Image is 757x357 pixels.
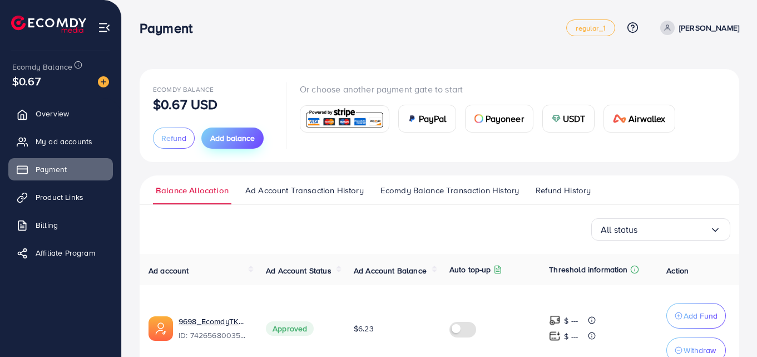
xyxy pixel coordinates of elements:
span: Ecomdy Balance [153,85,214,94]
span: $6.23 [354,323,374,334]
span: Ecomdy Balance Transaction History [380,184,519,197]
a: regular_1 [566,19,615,36]
img: card [474,114,483,123]
span: Refund History [536,184,591,197]
p: Add Fund [684,309,718,322]
input: Search for option [638,221,710,238]
a: card [300,105,389,133]
span: Overview [36,108,69,119]
div: Search for option [591,218,730,241]
span: Payment [36,164,67,175]
a: Affiliate Program [8,242,113,264]
a: Overview [8,102,113,125]
img: card [304,107,385,131]
img: card [613,114,626,123]
h3: Payment [140,20,201,36]
p: $0.67 USD [153,97,217,111]
iframe: Chat [710,307,749,349]
p: Withdraw [684,344,716,357]
p: $ --- [564,314,578,327]
span: Ad Account Balance [354,265,427,276]
p: Or choose another payment gate to start [300,82,684,96]
a: cardPayoneer [465,105,533,133]
p: Threshold information [549,263,627,276]
span: Affiliate Program [36,247,95,258]
button: Add Fund [666,303,726,329]
a: Product Links [8,186,113,208]
a: Payment [8,158,113,180]
img: menu [98,21,111,34]
span: Airwallex [629,112,665,125]
a: cardUSDT [542,105,595,133]
span: Ad Account Status [266,265,332,276]
img: card [408,114,417,123]
button: Refund [153,128,195,149]
p: $ --- [564,330,578,343]
span: Balance Allocation [156,184,229,197]
span: Ad Account Transaction History [245,184,364,197]
img: top-up amount [549,330,561,342]
span: $0.67 [12,73,41,89]
img: logo [11,16,86,33]
button: Add balance [201,128,264,149]
span: USDT [563,112,586,125]
span: Payoneer [486,112,524,125]
img: ic-ads-acc.e4c84228.svg [149,316,173,341]
a: My ad accounts [8,130,113,153]
img: card [552,114,561,123]
img: top-up amount [549,315,561,326]
span: My ad accounts [36,136,92,147]
span: Billing [36,219,58,231]
img: image [98,76,109,87]
span: All status [601,221,638,238]
span: Approved [266,321,314,336]
span: regular_1 [576,25,605,32]
a: cardPayPal [398,105,456,133]
div: <span class='underline'>9698_EcomdyTK_1729132627244</span></br>7426568003548086289 [179,316,248,341]
span: Refund [161,133,186,144]
span: Action [666,265,689,276]
span: Ad account [149,265,189,276]
span: Ecomdy Balance [12,61,72,72]
a: [PERSON_NAME] [656,21,739,35]
a: 9698_EcomdyTK_1729132627244 [179,316,248,327]
a: cardAirwallex [603,105,675,133]
p: [PERSON_NAME] [679,21,739,35]
a: Billing [8,214,113,236]
span: PayPal [419,112,447,125]
p: Auto top-up [449,263,491,276]
span: Product Links [36,192,83,203]
span: ID: 7426568003548086289 [179,330,248,341]
span: Add balance [210,133,255,144]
